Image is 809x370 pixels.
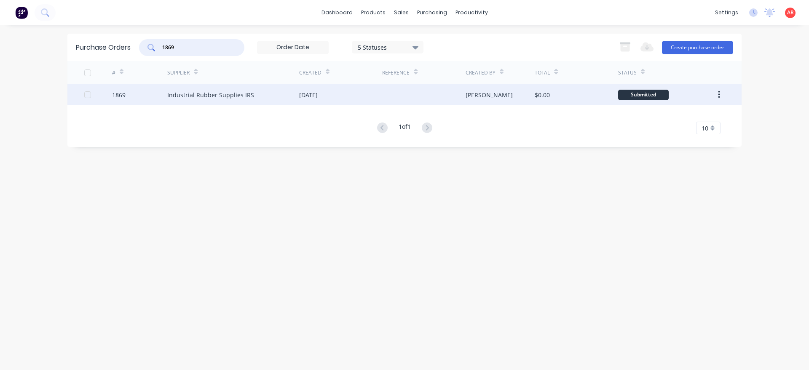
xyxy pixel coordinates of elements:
div: 5 Statuses [358,43,418,51]
button: Create purchase order [662,41,733,54]
div: Created [299,69,321,77]
input: Order Date [257,41,328,54]
div: $0.00 [535,91,550,99]
a: dashboard [317,6,357,19]
img: Factory [15,6,28,19]
div: Industrial Rubber Supplies IRS [167,91,254,99]
div: # [112,69,115,77]
span: AR [787,9,794,16]
div: 1 of 1 [399,122,411,134]
div: [DATE] [299,91,318,99]
input: Search purchase orders... [161,43,231,52]
div: Reference [382,69,410,77]
div: purchasing [413,6,451,19]
div: [PERSON_NAME] [466,91,513,99]
div: Total [535,69,550,77]
span: 10 [702,124,708,133]
div: Submitted [618,90,669,100]
div: Created By [466,69,496,77]
div: settings [711,6,742,19]
div: sales [390,6,413,19]
div: Supplier [167,69,190,77]
div: Status [618,69,637,77]
div: productivity [451,6,492,19]
div: products [357,6,390,19]
div: 1869 [112,91,126,99]
div: Purchase Orders [76,43,131,53]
